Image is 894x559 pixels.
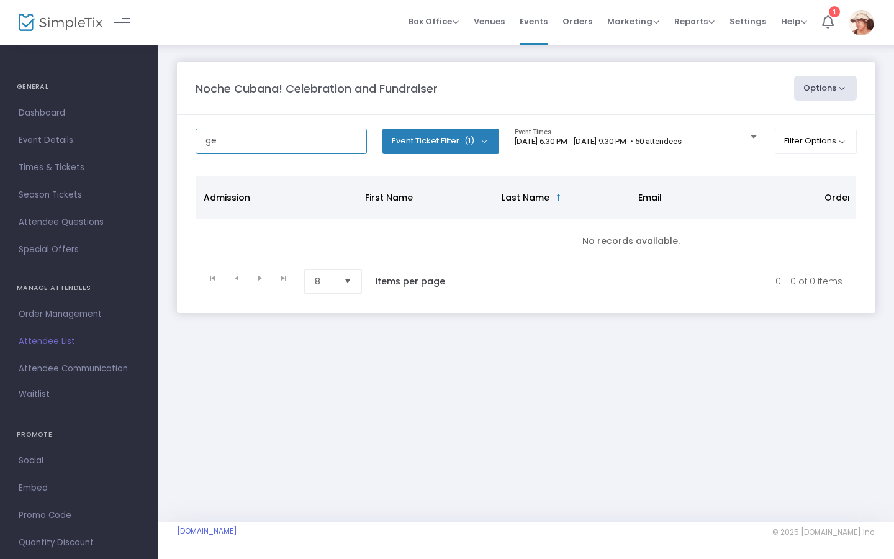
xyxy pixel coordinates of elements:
span: Attendee List [19,334,140,350]
kendo-pager-info: 0 - 0 of 0 items [471,269,842,294]
span: Special Offers [19,242,140,258]
span: Waitlist [19,388,50,401]
button: Options [794,76,857,101]
span: Orders [562,6,592,37]
span: Quantity Discount [19,535,140,551]
span: Events [520,6,548,37]
button: Filter Options [775,129,857,153]
span: Sortable [554,193,564,202]
div: 1 [829,6,840,17]
span: Dashboard [19,105,140,121]
m-panel-title: Noche Cubana! Celebration and Fundraiser [196,80,438,97]
span: Order Management [19,306,140,322]
input: Search by name, order number, email, ip address [196,129,367,154]
span: Times & Tickets [19,160,140,176]
span: Admission [204,191,250,204]
button: Event Ticket Filter(1) [382,129,499,153]
span: Box Office [409,16,459,27]
span: Season Tickets [19,187,140,203]
span: Email [638,191,662,204]
span: Reports [674,16,715,27]
h4: GENERAL [17,75,142,99]
span: 8 [315,275,334,288]
span: Marketing [607,16,659,27]
span: Settings [729,6,766,37]
span: (1) [464,136,474,146]
h4: PROMOTE [17,422,142,447]
span: Order ID [824,191,862,204]
span: Venues [474,6,505,37]
a: [DOMAIN_NAME] [177,526,237,536]
span: Help [781,16,807,27]
span: Attendee Questions [19,214,140,230]
span: [DATE] 6:30 PM - [DATE] 9:30 PM • 50 attendees [515,137,682,146]
button: Select [339,270,356,293]
span: © 2025 [DOMAIN_NAME] Inc. [772,527,875,537]
span: First Name [365,191,413,204]
div: Data table [196,176,856,263]
span: Event Details [19,132,140,148]
span: Last Name [502,191,549,204]
span: Social [19,453,140,469]
span: Promo Code [19,507,140,524]
h4: MANAGE ATTENDEES [17,276,142,301]
span: Embed [19,480,140,496]
label: items per page [376,275,445,288]
span: Attendee Communication [19,361,140,377]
